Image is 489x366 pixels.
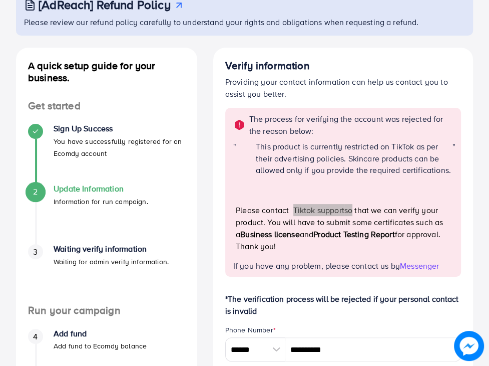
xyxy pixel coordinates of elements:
span: " [452,141,455,260]
span: and [300,229,313,240]
h4: Get started [16,100,197,112]
span: 2 [33,186,38,198]
li: Update Information [16,184,197,244]
strong: Business license [240,229,300,240]
p: The process for verifying the account was rejected for the reason below: [249,113,455,137]
h4: Waiting verify information [54,244,169,254]
p: *The verification process will be rejected if your personal contact is invalid [225,293,461,317]
p: Information for run campaign. [54,196,148,208]
h4: Update Information [54,184,148,194]
span: so that we can verify your product. You will have to submit some certificates such as a [236,205,443,240]
span: If you have any problem, please contact us by [233,260,400,271]
p: Waiting for admin verify information. [54,256,169,268]
h4: Sign Up Success [54,124,185,133]
p: You have successfully registered for an Ecomdy account [54,135,185,159]
a: Tiktok support [293,205,344,216]
img: image [454,331,484,361]
p: Please review our refund policy carefully to understand your rights and obligations when requesti... [24,16,467,28]
li: Waiting verify information [16,244,197,304]
span: " [233,141,236,260]
span: Messenger [400,260,439,271]
span: 3 [33,246,38,258]
h4: A quick setup guide for your business. [16,60,197,84]
li: Sign Up Success [16,124,197,184]
img: alert [233,119,245,131]
label: Phone Number [225,325,276,335]
span: P [236,205,240,216]
h4: Add fund [54,329,147,338]
span: for approval. Thank you! [236,229,440,252]
span: 4 [33,331,38,342]
h4: Run your campaign [16,304,197,317]
p: Providing your contact information can help us contact you to assist you better. [225,76,461,100]
span: lease contact [240,205,289,216]
h4: Verify information [225,60,461,72]
span: This product is currently restricted on TikTok as per their advertising policies. Skincare produc... [256,141,451,175]
p: Add fund to Ecomdy balance [54,340,147,352]
strong: Product Testing Report [313,229,395,240]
